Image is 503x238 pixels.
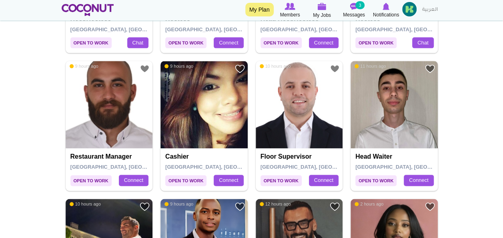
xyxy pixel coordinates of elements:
span: 9 hours ago [164,63,193,69]
a: Add to Favourites [425,202,435,212]
span: [GEOGRAPHIC_DATA], [GEOGRAPHIC_DATA] [70,164,184,170]
a: Chat [127,37,148,48]
span: [GEOGRAPHIC_DATA], [GEOGRAPHIC_DATA] [165,26,279,32]
a: My Plan [245,3,274,16]
a: Browse Members Members [274,2,306,19]
a: Add to Favourites [235,64,245,74]
span: Open to Work [70,37,112,48]
a: Connect [404,175,433,186]
a: Add to Favourites [235,202,245,212]
h4: Floor Supervisor [261,153,340,160]
span: Open to Work [261,175,302,186]
span: [GEOGRAPHIC_DATA], [GEOGRAPHIC_DATA] [355,26,469,32]
a: Messages Messages 3 [338,2,370,19]
a: Connect [309,37,339,48]
span: Open to Work [355,175,397,186]
span: 10 hours ago [70,201,101,207]
span: [GEOGRAPHIC_DATA], [GEOGRAPHIC_DATA] [261,164,375,170]
span: 12 hours ago [260,201,291,207]
img: Home [62,4,114,16]
span: 9 hours ago [164,201,193,207]
span: 10 hours ago [260,63,291,69]
a: Add to Favourites [140,202,150,212]
a: Add to Favourites [425,64,435,74]
span: [GEOGRAPHIC_DATA], [GEOGRAPHIC_DATA] [355,164,469,170]
h4: Cashier [165,153,245,160]
a: Add to Favourites [330,202,340,212]
span: Messages [343,11,365,19]
span: Open to Work [261,37,302,48]
span: [GEOGRAPHIC_DATA], [GEOGRAPHIC_DATA] [261,26,375,32]
span: [GEOGRAPHIC_DATA], [GEOGRAPHIC_DATA] [165,164,279,170]
a: My Jobs My Jobs [306,2,338,19]
a: Connect [214,175,243,186]
span: 9 hours ago [70,63,98,69]
a: Add to Favourites [330,64,340,74]
img: Browse Members [285,3,295,10]
a: العربية [418,2,442,18]
span: 11 hours ago [355,63,386,69]
a: Notifications Notifications [370,2,402,19]
a: Add to Favourites [140,64,150,74]
span: Open to Work [70,175,112,186]
small: 3 [355,1,364,9]
span: Notifications [373,11,399,19]
span: Open to Work [165,37,206,48]
a: Connect [214,37,243,48]
span: [GEOGRAPHIC_DATA], [GEOGRAPHIC_DATA] [70,26,184,32]
img: My Jobs [318,3,327,10]
span: Open to Work [355,37,397,48]
a: Connect [119,175,148,186]
span: Members [280,11,300,19]
span: 2 hours ago [355,201,383,207]
img: Notifications [383,3,389,10]
h4: Restaurant Manager [70,153,150,160]
img: Messages [350,3,358,10]
a: Chat [412,37,433,48]
span: Open to Work [165,175,206,186]
a: Connect [309,175,339,186]
span: My Jobs [313,11,331,19]
h4: Head Waiter [355,153,435,160]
